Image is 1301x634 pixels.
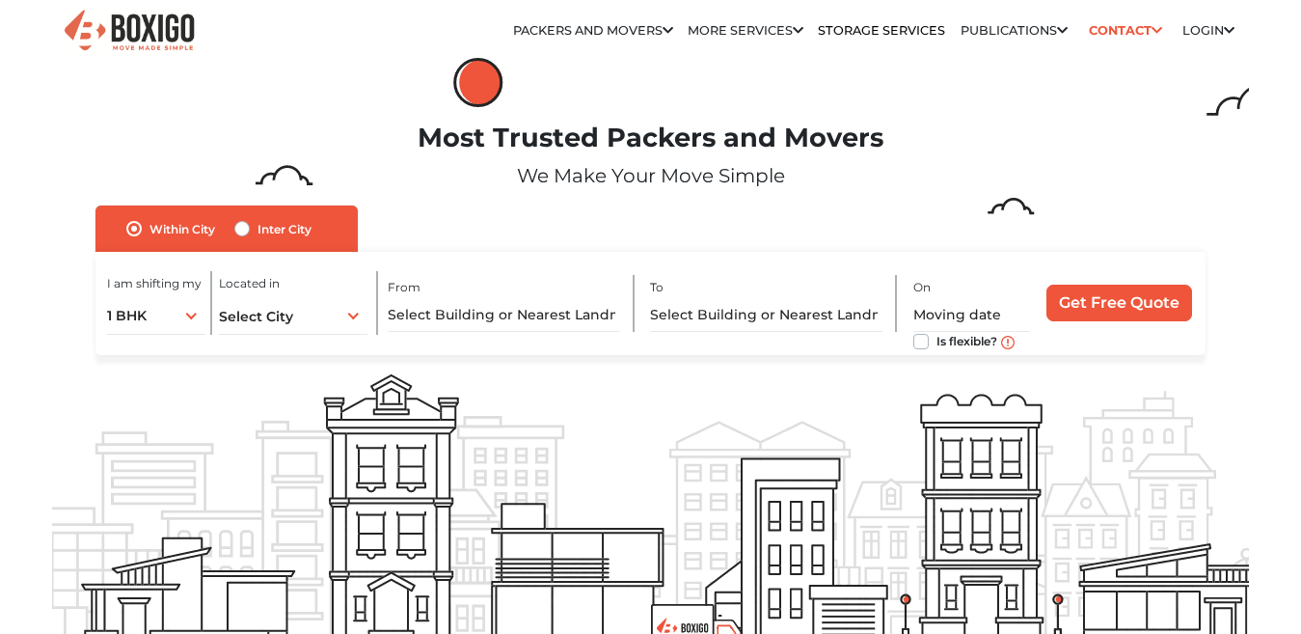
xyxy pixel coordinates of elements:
[257,217,312,240] label: Inter City
[149,217,215,240] label: Within City
[107,275,202,292] label: I am shifting my
[961,23,1068,38] a: Publications
[513,23,673,38] a: Packers and Movers
[688,23,803,38] a: More services
[107,307,147,324] span: 1 BHK
[1082,15,1168,45] a: Contact
[1001,336,1015,349] img: move_date_info
[388,298,619,332] input: Select Building or Nearest Landmark
[219,308,293,325] span: Select City
[650,279,664,296] label: To
[936,330,997,350] label: Is flexible?
[818,23,945,38] a: Storage Services
[650,298,881,332] input: Select Building or Nearest Landmark
[913,298,1030,332] input: Moving date
[388,279,420,296] label: From
[1046,285,1192,321] input: Get Free Quote
[913,279,931,296] label: On
[52,161,1249,190] p: We Make Your Move Simple
[62,8,197,55] img: Boxigo
[1182,23,1234,38] a: Login
[52,123,1249,154] h1: Most Trusted Packers and Movers
[219,275,280,292] label: Located in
